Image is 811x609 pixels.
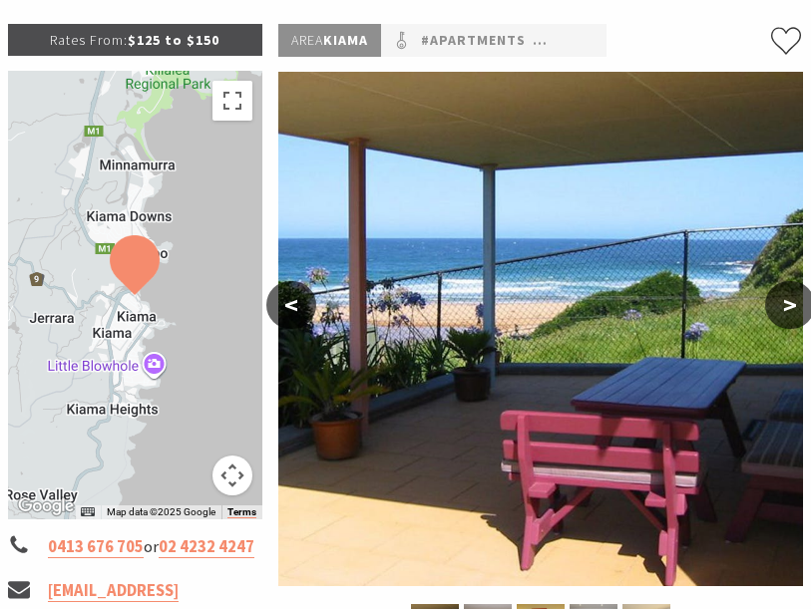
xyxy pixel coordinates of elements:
[278,72,803,586] img: Bombo Hideaway
[13,493,79,519] img: Google
[212,456,252,495] button: Map camera controls
[159,536,254,558] a: 02 4232 4247
[421,29,526,52] a: #Apartments
[278,24,381,57] p: Kiama
[107,506,215,517] span: Map data ©2025 Google
[50,31,128,49] span: Rates From:
[48,536,144,558] a: 0413 676 705
[8,534,262,561] li: or
[81,505,95,519] button: Keyboard shortcuts
[291,31,323,49] span: Area
[533,29,640,52] a: #Pet Friendly
[13,493,79,519] a: Open this area in Google Maps (opens a new window)
[8,24,262,56] p: $125 to $150
[266,281,316,329] button: <
[227,506,256,518] a: Terms (opens in new tab)
[212,81,252,121] button: Toggle fullscreen view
